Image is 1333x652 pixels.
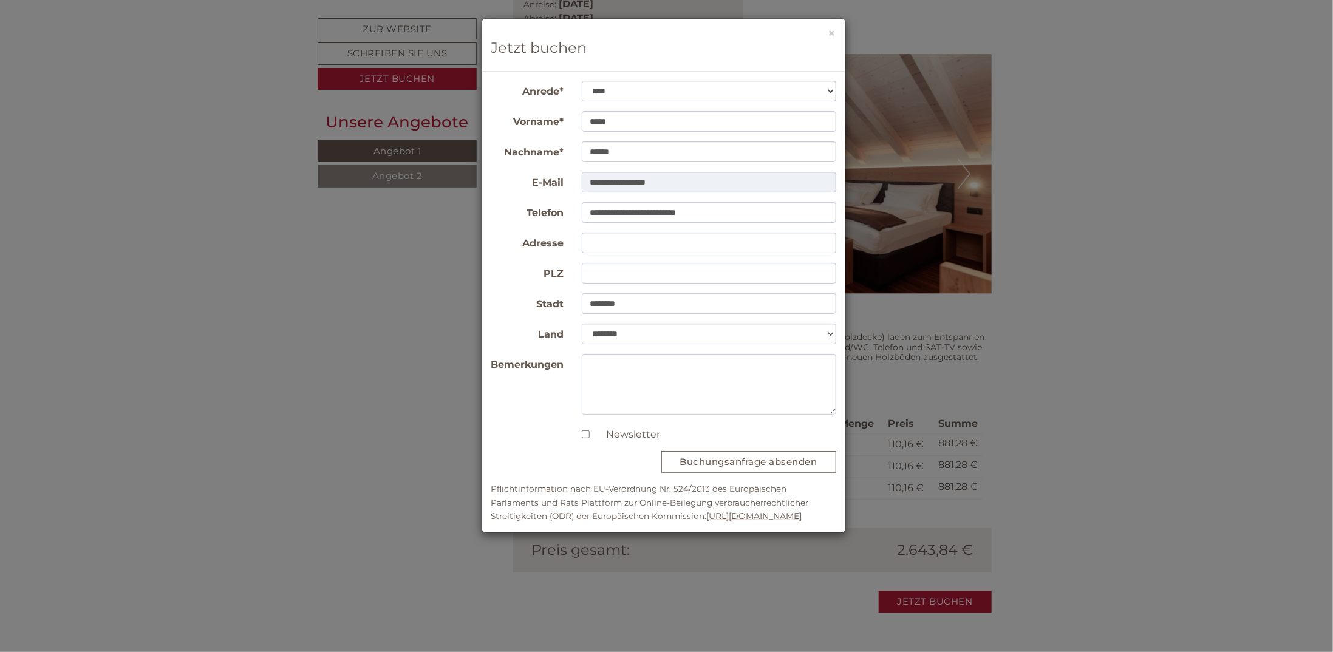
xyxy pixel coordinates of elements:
label: E-Mail [482,172,573,190]
button: × [828,27,836,39]
label: Bemerkungen [482,354,573,372]
div: [GEOGRAPHIC_DATA] [18,35,218,45]
label: Adresse [482,233,573,251]
label: Newsletter [594,428,660,442]
label: Stadt [482,293,573,311]
button: Buchungsanfrage absenden [661,451,836,472]
label: Vorname* [482,111,573,129]
label: Telefon [482,202,573,220]
a: [URL][DOMAIN_NAME] [707,511,802,521]
div: Guten Tag, wie können wir Ihnen helfen? [9,33,224,70]
label: PLZ [482,263,573,281]
button: Senden [400,319,479,342]
div: [DATE] [216,9,263,30]
label: Nachname* [482,141,573,160]
label: Land [482,324,573,342]
small: 13:56 [18,59,218,67]
h3: Jetzt buchen [491,40,836,56]
label: Anrede* [482,81,573,99]
small: Pflichtinformation nach EU-Verordnung Nr. 524/2013 des Europäischen Parlaments und Rats Plattform... [491,484,809,521]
